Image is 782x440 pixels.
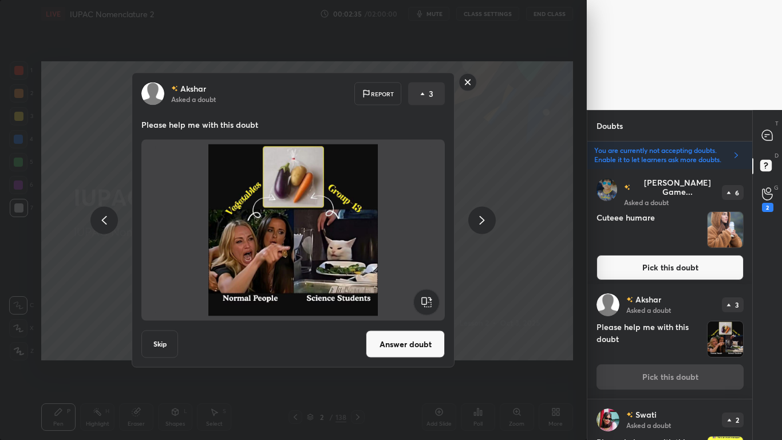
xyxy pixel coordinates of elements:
[626,421,671,430] p: Asked a doubt
[597,293,619,316] img: default.png
[141,82,164,105] img: default.png
[708,321,743,357] img: 17594784479BYYJ0.JPEG
[155,144,431,316] img: 17594784479BYYJ0.JPEG
[141,119,445,131] p: Please help me with this doubt
[171,95,216,104] p: Asked a doubt
[597,211,702,248] h4: Cuteee humare
[635,410,657,419] p: Swati
[708,212,743,247] img: 1759478418PYP1DD.JPEG
[735,301,739,308] p: 3
[624,198,669,207] p: Asked a doubt
[587,111,632,141] p: Doubts
[597,255,744,280] button: Pick this doubt
[429,88,433,100] p: 3
[633,178,722,197] p: [PERSON_NAME] Game...
[354,82,401,105] div: Report
[624,184,630,190] img: no-rating-badge.077c3623.svg
[595,178,618,201] img: a558b471c5ee49be946af569fe2e9417.jpg
[635,295,661,304] p: Akshar
[587,169,753,440] div: grid
[774,183,779,192] p: G
[171,85,178,92] img: no-rating-badge.077c3623.svg
[626,412,633,418] img: no-rating-badge.077c3623.svg
[141,331,178,358] button: Skip
[775,151,779,160] p: D
[366,331,445,358] button: Answer doubt
[594,146,728,164] p: You are currently not accepting doubts. Enable it to let learners ask more doubts.
[762,203,773,212] div: 2
[597,321,702,357] h4: Please help me with this doubt
[626,297,633,303] img: no-rating-badge.077c3623.svg
[597,408,619,431] img: 0092fb2d1aab4909984fc686ca96b525.jpg
[735,189,739,196] p: 6
[626,305,671,315] p: Asked a doubt
[735,417,738,423] p: 2
[775,119,779,128] p: T
[180,84,206,93] p: Akshar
